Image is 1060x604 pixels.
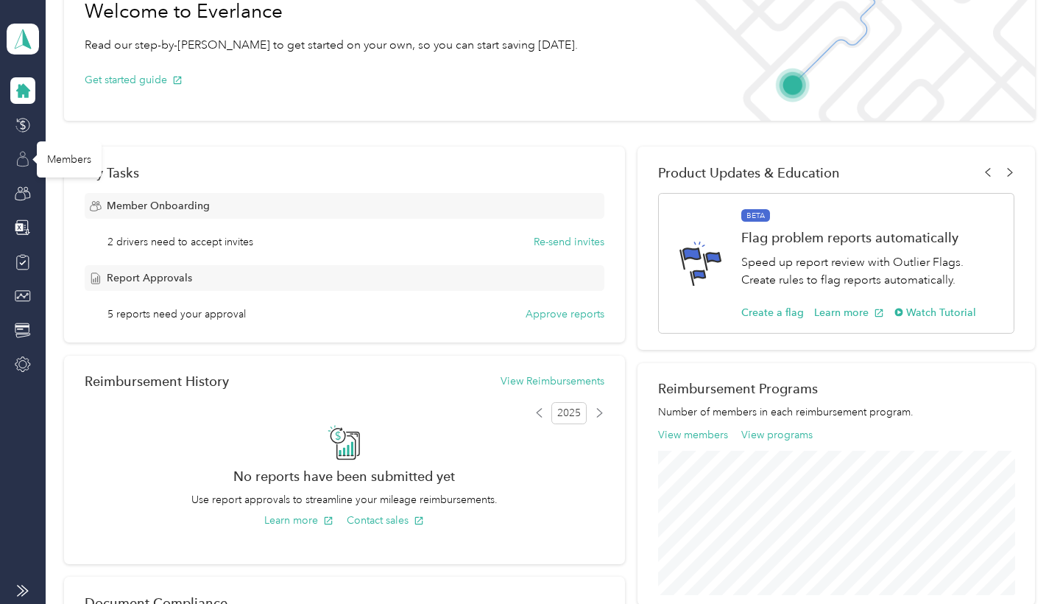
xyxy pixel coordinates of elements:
p: Read our step-by-[PERSON_NAME] to get started on your own, so you can start saving [DATE]. [85,36,578,55]
h2: Reimbursement History [85,373,229,389]
button: Create a flag [741,305,804,320]
p: Number of members in each reimbursement program. [658,404,1014,420]
span: 2025 [551,402,587,424]
span: BETA [741,209,770,222]
h2: No reports have been submitted yet [85,468,604,484]
button: Learn more [264,513,333,528]
iframe: Everlance-gr Chat Button Frame [978,522,1060,604]
span: 2 drivers need to accept invites [107,234,253,250]
p: Speed up report review with Outlier Flags. Create rules to flag reports automatically. [741,253,997,289]
h2: Reimbursement Programs [658,381,1014,396]
button: Re-send invites [534,234,604,250]
button: Watch Tutorial [894,305,976,320]
div: Members [37,141,102,178]
button: Approve reports [526,306,604,322]
h1: Flag problem reports automatically [741,230,997,245]
button: View members [658,427,728,443]
p: Use report approvals to streamline your mileage reimbursements. [85,492,604,508]
span: 5 reports need your approval [107,306,246,322]
button: Get started guide [85,72,183,88]
div: My Tasks [85,165,604,180]
button: View programs [741,427,813,443]
span: Product Updates & Education [658,165,840,180]
button: Learn more [814,305,884,320]
button: Contact sales [347,513,424,528]
button: View Reimbursements [501,373,604,389]
span: Member Onboarding [107,198,210,214]
span: Report Approvals [107,270,192,286]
